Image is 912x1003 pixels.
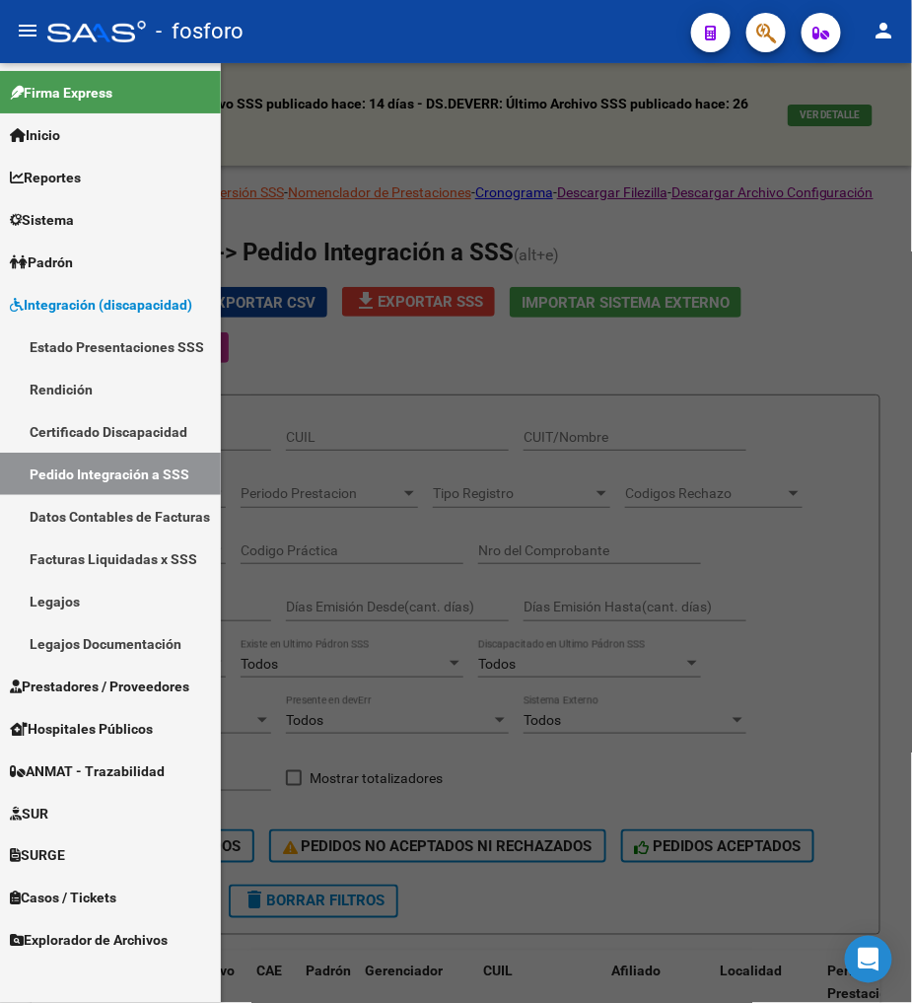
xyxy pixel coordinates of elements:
[10,888,116,909] span: Casos / Tickets
[156,10,244,53] span: - fosforo
[10,82,112,104] span: Firma Express
[10,124,60,146] span: Inicio
[10,251,73,273] span: Padrón
[10,209,74,231] span: Sistema
[10,167,81,188] span: Reportes
[873,19,896,42] mat-icon: person
[10,803,48,824] span: SUR
[10,718,153,740] span: Hospitales Públicos
[10,845,65,867] span: SURGE
[10,676,189,697] span: Prestadores / Proveedores
[10,294,192,316] span: Integración (discapacidad)
[845,936,892,983] div: Open Intercom Messenger
[16,19,39,42] mat-icon: menu
[10,930,168,952] span: Explorador de Archivos
[10,760,165,782] span: ANMAT - Trazabilidad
